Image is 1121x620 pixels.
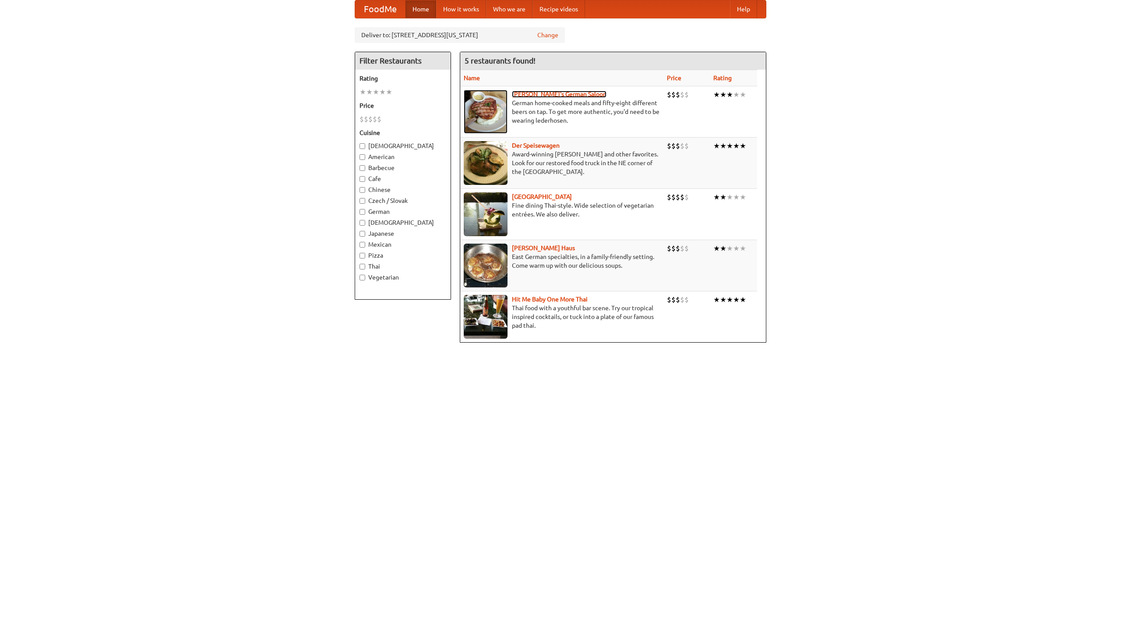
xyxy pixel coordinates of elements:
a: Name [464,74,480,81]
li: ★ [720,244,726,253]
li: $ [373,114,377,124]
h4: Filter Restaurants [355,52,451,70]
input: Japanese [360,231,365,237]
li: $ [667,295,671,305]
p: Thai food with a youthful bar scene. Try our tropical inspired cocktails, or tuck into a plate of... [464,304,660,330]
li: $ [368,114,373,124]
input: [DEMOGRAPHIC_DATA] [360,220,365,226]
li: $ [676,192,680,202]
li: ★ [726,244,733,253]
a: [PERSON_NAME]'s German Saloon [512,91,606,98]
input: [DEMOGRAPHIC_DATA] [360,143,365,149]
img: babythai.jpg [464,295,508,339]
li: ★ [720,90,726,99]
li: $ [667,90,671,99]
li: ★ [740,192,746,202]
li: ★ [720,192,726,202]
input: Czech / Slovak [360,198,365,204]
li: ★ [386,87,392,97]
li: $ [676,90,680,99]
input: Chinese [360,187,365,193]
a: Change [537,31,558,39]
li: ★ [740,90,746,99]
input: Vegetarian [360,275,365,280]
div: Deliver to: [STREET_ADDRESS][US_STATE] [355,27,565,43]
a: Der Speisewagen [512,142,560,149]
p: Award-winning [PERSON_NAME] and other favorites. Look for our restored food truck in the NE corne... [464,150,660,176]
li: ★ [713,295,720,305]
li: $ [364,114,368,124]
h5: Price [360,101,446,110]
a: FoodMe [355,0,405,18]
li: ★ [720,141,726,151]
label: Czech / Slovak [360,196,446,205]
li: $ [676,141,680,151]
a: Home [405,0,436,18]
label: Japanese [360,229,446,238]
input: German [360,209,365,215]
label: Vegetarian [360,273,446,282]
input: Pizza [360,253,365,259]
li: $ [676,244,680,253]
label: German [360,207,446,216]
li: ★ [720,295,726,305]
p: East German specialties, in a family-friendly setting. Come warm up with our delicious soups. [464,252,660,270]
li: ★ [733,295,740,305]
label: [DEMOGRAPHIC_DATA] [360,218,446,227]
a: Recipe videos [532,0,585,18]
li: ★ [740,244,746,253]
img: speisewagen.jpg [464,141,508,185]
li: ★ [740,295,746,305]
img: esthers.jpg [464,90,508,134]
label: Mexican [360,240,446,249]
img: kohlhaus.jpg [464,244,508,287]
li: $ [684,192,689,202]
li: $ [377,114,381,124]
li: $ [671,192,676,202]
li: ★ [726,141,733,151]
h5: Cuisine [360,128,446,137]
li: ★ [733,90,740,99]
li: ★ [733,244,740,253]
a: Who we are [486,0,532,18]
input: Cafe [360,176,365,182]
img: satay.jpg [464,192,508,236]
label: Barbecue [360,163,446,172]
li: $ [667,141,671,151]
a: [GEOGRAPHIC_DATA] [512,193,572,200]
li: ★ [726,90,733,99]
li: ★ [379,87,386,97]
li: $ [667,244,671,253]
h5: Rating [360,74,446,83]
li: $ [671,295,676,305]
li: $ [684,141,689,151]
li: ★ [726,295,733,305]
a: [PERSON_NAME] Haus [512,244,575,252]
li: ★ [740,141,746,151]
p: Fine dining Thai-style. Wide selection of vegetarian entrées. We also deliver. [464,201,660,219]
a: How it works [436,0,486,18]
li: ★ [360,87,366,97]
li: $ [360,114,364,124]
label: Cafe [360,174,446,183]
li: $ [671,90,676,99]
li: ★ [733,141,740,151]
li: $ [680,244,684,253]
input: Thai [360,264,365,269]
li: $ [680,141,684,151]
li: ★ [713,244,720,253]
p: German home-cooked meals and fifty-eight different beers on tap. To get more authentic, you'd nee... [464,99,660,125]
a: Rating [713,74,732,81]
label: American [360,152,446,161]
li: $ [684,90,689,99]
li: $ [676,295,680,305]
input: American [360,154,365,160]
li: $ [680,90,684,99]
li: ★ [373,87,379,97]
li: $ [680,192,684,202]
label: [DEMOGRAPHIC_DATA] [360,142,446,150]
a: Hit Me Baby One More Thai [512,296,588,303]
